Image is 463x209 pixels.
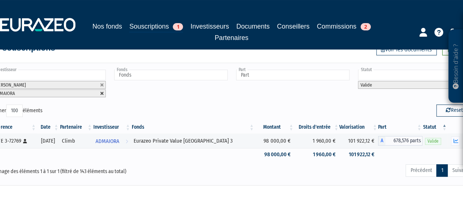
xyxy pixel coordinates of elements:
[134,137,252,145] div: Eurazeo Private Value [GEOGRAPHIC_DATA] 3
[37,121,59,133] th: Date: activer pour trier la colonne par ordre croissant
[92,21,122,32] a: Nos fonds
[376,44,437,55] a: Voir les documents
[93,121,131,133] th: Investisseur: activer pour trier la colonne par ordre croissant
[452,33,460,99] p: Besoin d'aide ?
[277,21,310,32] a: Conseillers
[6,104,23,117] select: Afficheréléments
[129,21,183,33] a: Souscriptions1
[96,135,119,148] span: ADMAIORA
[214,33,248,43] a: Partenaires
[422,121,448,133] th: Statut : activer pour trier la colonne par ordre d&eacute;croissant
[294,133,339,148] td: 1 960,00 €
[361,23,371,30] span: 2
[425,138,441,145] span: Valide
[255,121,294,133] th: Montant: activer pour trier la colonne par ordre croissant
[339,121,378,133] th: Valorisation: activer pour trier la colonne par ordre croissant
[23,139,27,143] i: [Français] Personne physique
[59,133,93,148] td: Climb
[190,21,229,32] a: Investisseurs
[385,136,422,146] span: 678,576 parts
[339,148,378,161] td: 101 922,12 €
[236,21,270,32] a: Documents
[436,164,448,177] a: 1
[360,82,371,88] span: Valide
[294,121,339,133] th: Droits d'entrée: activer pour trier la colonne par ordre croissant
[93,133,131,148] a: ADMAIORA
[131,121,255,133] th: Fonds: activer pour trier la colonne par ordre croissant
[317,21,371,32] a: Commissions2
[255,133,294,148] td: 98 000,00 €
[173,23,183,30] span: 1
[378,136,422,146] div: A - Eurazeo Private Value Europe 3
[294,148,339,161] td: 1 960,00 €
[255,148,294,161] td: 98 000,00 €
[39,137,57,145] div: [DATE]
[59,121,93,133] th: Partenaire: activer pour trier la colonne par ordre croissant
[339,133,378,148] td: 101 922,12 €
[378,121,422,133] th: Part: activer pour trier la colonne par ordre croissant
[126,135,128,148] i: Voir l'investisseur
[378,136,385,146] span: A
